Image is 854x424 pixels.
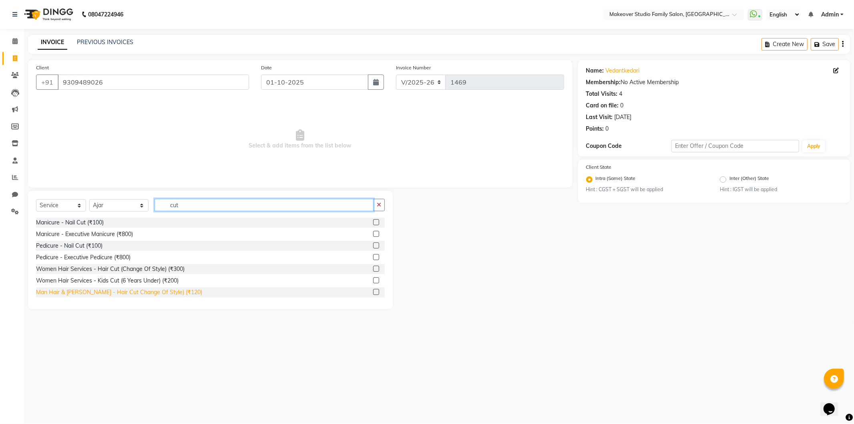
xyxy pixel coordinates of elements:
[396,64,431,71] label: Invoice Number
[621,101,624,110] div: 0
[36,218,104,227] div: Manicure - Nail Cut (₹100)
[586,142,671,150] div: Coupon Code
[729,175,769,184] label: Inter (Other) State
[20,3,75,26] img: logo
[586,78,842,87] div: No Active Membership
[615,113,632,121] div: [DATE]
[802,140,825,152] button: Apply
[821,10,839,19] span: Admin
[36,64,49,71] label: Client
[586,186,708,193] small: Hint : CGST + SGST will be applied
[671,140,800,152] input: Enter Offer / Coupon Code
[36,242,102,250] div: Pedicure - Nail Cut (₹100)
[720,186,842,193] small: Hint : IGST will be applied
[38,35,67,50] a: INVOICE
[58,75,249,90] input: Search by Name/Mobile/Email/Code
[596,175,636,184] label: Intra (Same) State
[88,3,123,26] b: 08047224946
[36,253,131,262] div: Pedicure - Executive Pedicure (₹800)
[155,199,374,211] input: Search or Scan
[586,78,621,87] div: Membership:
[762,38,808,50] button: Create New
[36,277,179,285] div: Women Hair Services - Kids Cut (6 Years Under) (₹200)
[586,90,618,98] div: Total Visits:
[586,164,612,171] label: Client State
[619,90,623,98] div: 4
[77,38,133,46] a: PREVIOUS INVOICES
[586,125,604,133] div: Points:
[820,392,846,416] iframe: chat widget
[261,64,272,71] label: Date
[606,125,609,133] div: 0
[36,99,564,180] span: Select & add items from the list below
[36,75,58,90] button: +91
[586,113,613,121] div: Last Visit:
[586,101,619,110] div: Card on file:
[36,230,133,238] div: Manicure - Executive Manicure (₹800)
[811,38,839,50] button: Save
[586,67,604,75] div: Name:
[36,265,185,273] div: Women Hair Services - Hair Cut (Change Of Style) (₹300)
[606,67,640,75] a: Vedantkedari
[36,288,202,297] div: Man Hair & [PERSON_NAME] - Hair Cut Change Of Style) (₹120)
